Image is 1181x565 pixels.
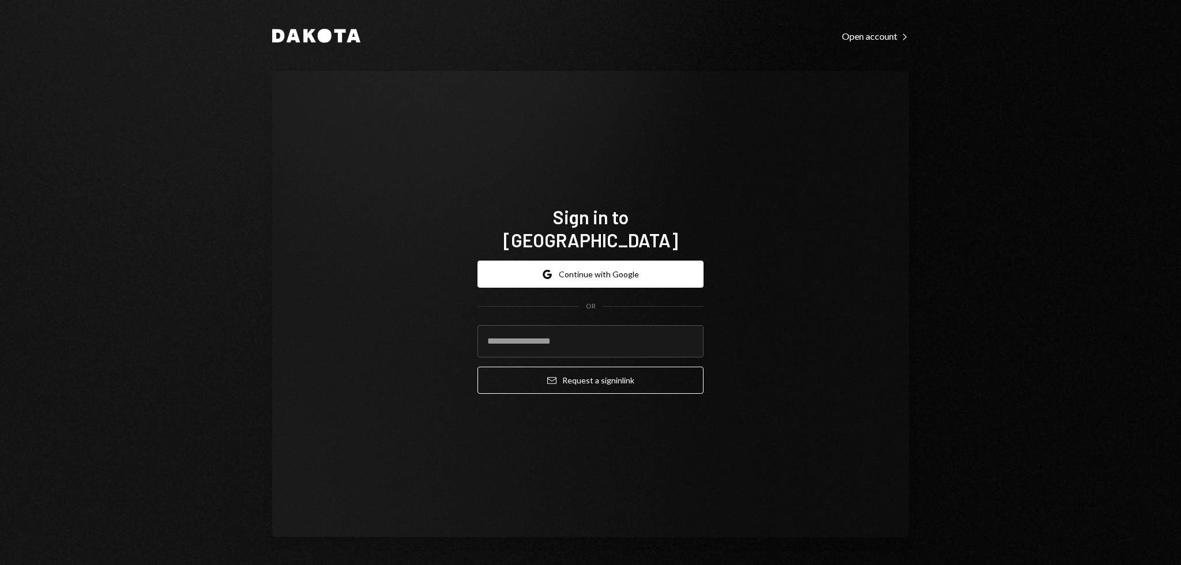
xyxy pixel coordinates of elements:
[586,302,596,311] div: OR
[477,261,704,288] button: Continue with Google
[477,367,704,394] button: Request a signinlink
[477,205,704,251] h1: Sign in to [GEOGRAPHIC_DATA]
[842,31,909,42] div: Open account
[842,29,909,42] a: Open account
